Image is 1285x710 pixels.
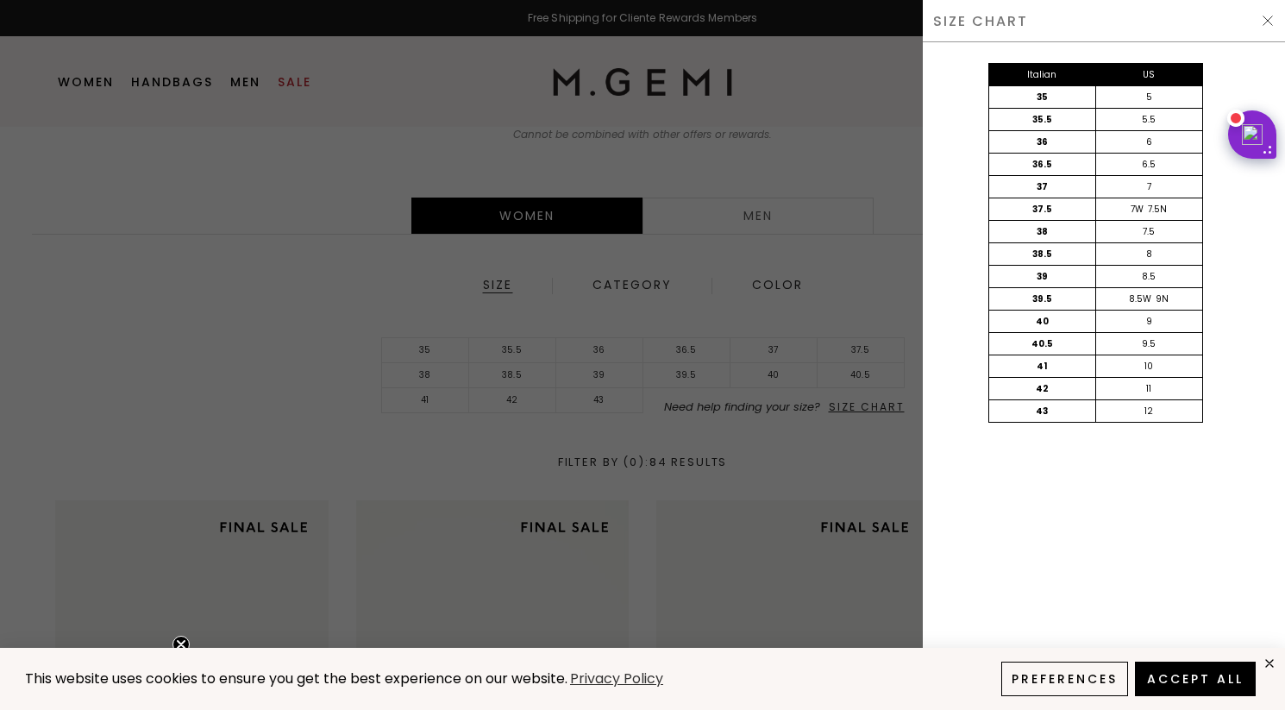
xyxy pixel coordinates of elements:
[1095,400,1202,422] div: 12
[1131,203,1144,217] div: 7W
[989,311,1096,332] div: 40
[1095,311,1202,332] div: 9
[1095,333,1202,355] div: 9.5
[1095,109,1202,130] div: 5.5
[989,198,1096,220] div: 37.5
[1135,662,1256,696] button: Accept All
[989,243,1096,265] div: 38.5
[989,176,1096,198] div: 37
[989,131,1096,153] div: 36
[1095,355,1202,377] div: 10
[1095,243,1202,265] div: 8
[1148,203,1167,217] div: 7.5N
[1095,221,1202,242] div: 7.5
[989,154,1096,175] div: 36.5
[989,400,1096,422] div: 43
[567,669,666,690] a: Privacy Policy (opens in a new tab)
[1001,662,1128,696] button: Preferences
[1263,657,1276,670] div: close
[1095,154,1202,175] div: 6.5
[989,266,1096,287] div: 39
[989,288,1096,310] div: 39.5
[1095,86,1202,108] div: 5
[989,333,1096,355] div: 40.5
[1129,292,1151,306] div: 8.5W
[1095,64,1202,85] div: US
[1156,292,1169,306] div: 9N
[1095,266,1202,287] div: 8.5
[989,86,1096,108] div: 35
[1095,131,1202,153] div: 6
[1261,14,1275,28] img: Hide Drawer
[989,378,1096,399] div: 42
[989,64,1096,85] div: Italian
[1095,176,1202,198] div: 7
[989,221,1096,242] div: 38
[989,109,1096,130] div: 35.5
[25,669,567,688] span: This website uses cookies to ensure you get the best experience on our website.
[1095,378,1202,399] div: 11
[989,355,1096,377] div: 41
[172,636,190,653] button: Close teaser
